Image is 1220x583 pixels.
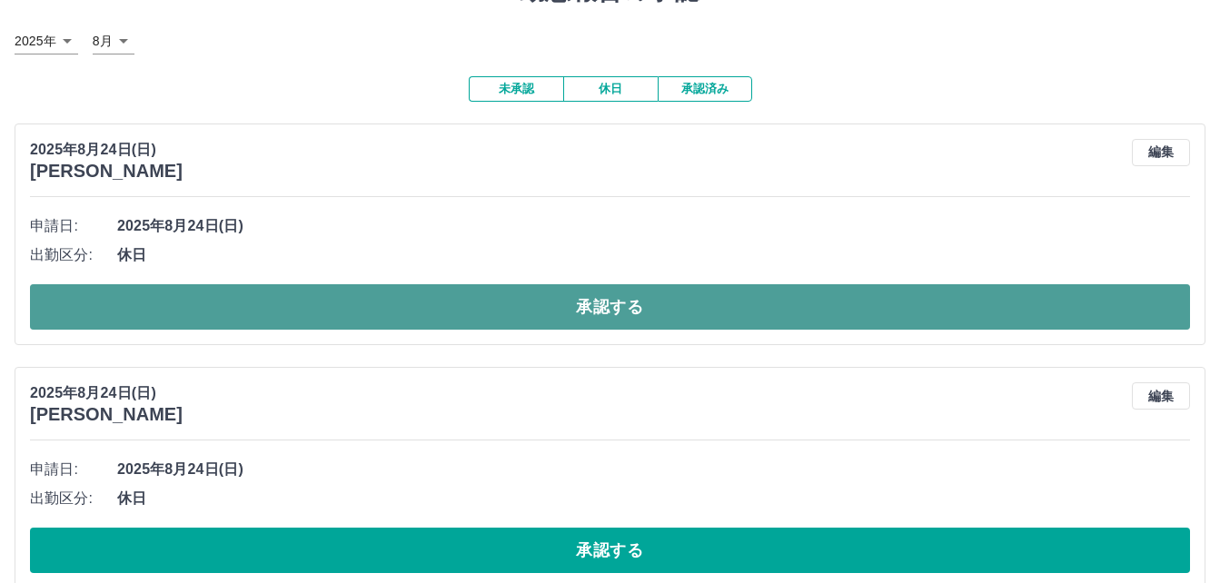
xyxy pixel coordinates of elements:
[30,528,1190,573] button: 承認する
[30,459,117,480] span: 申請日:
[563,76,658,102] button: 休日
[30,161,183,182] h3: [PERSON_NAME]
[30,244,117,266] span: 出勤区分:
[30,284,1190,330] button: 承認する
[1132,382,1190,410] button: 編集
[469,76,563,102] button: 未承認
[15,28,78,54] div: 2025年
[1132,139,1190,166] button: 編集
[658,76,752,102] button: 承認済み
[30,139,183,161] p: 2025年8月24日(日)
[30,215,117,237] span: 申請日:
[93,28,134,54] div: 8月
[117,244,1190,266] span: 休日
[30,382,183,404] p: 2025年8月24日(日)
[30,488,117,509] span: 出勤区分:
[117,215,1190,237] span: 2025年8月24日(日)
[30,404,183,425] h3: [PERSON_NAME]
[117,459,1190,480] span: 2025年8月24日(日)
[117,488,1190,509] span: 休日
